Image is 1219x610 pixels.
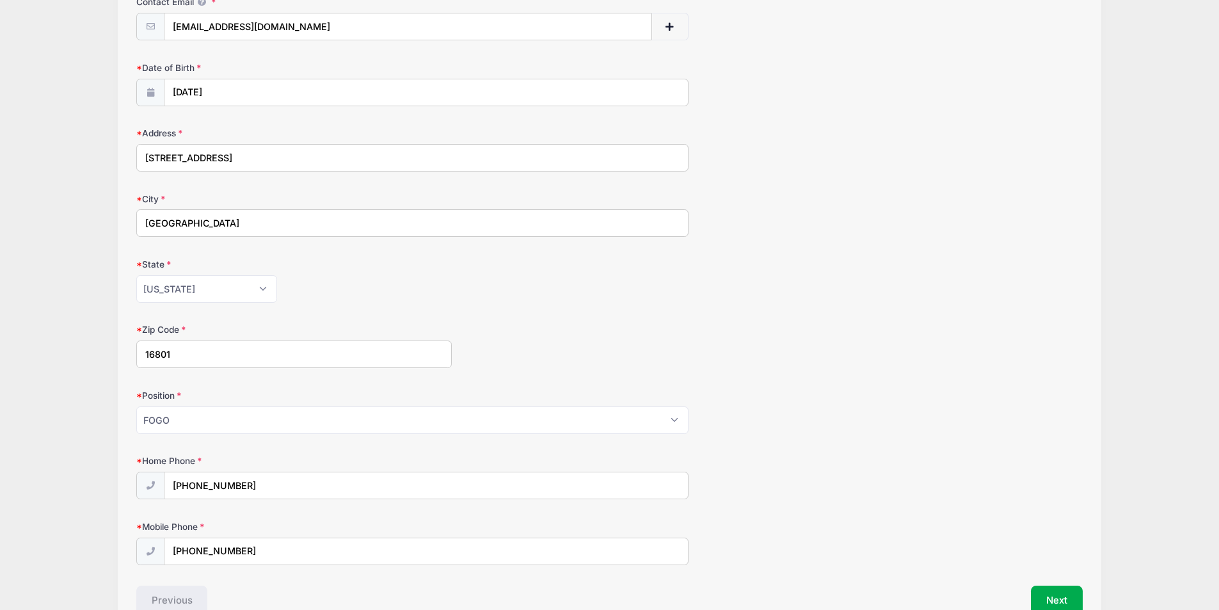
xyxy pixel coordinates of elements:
label: Address [136,127,452,140]
input: (xxx) xxx-xxxx [164,472,689,499]
label: City [136,193,452,205]
label: Home Phone [136,454,452,467]
input: email@email.com [164,13,652,40]
label: Position [136,389,452,402]
input: mm/dd/yyyy [164,79,689,106]
label: Zip Code [136,323,452,336]
label: Mobile Phone [136,520,452,533]
input: (xxx) xxx-xxxx [164,538,689,565]
label: Date of Birth [136,61,452,74]
input: xxxxx [136,341,452,368]
label: State [136,258,452,271]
